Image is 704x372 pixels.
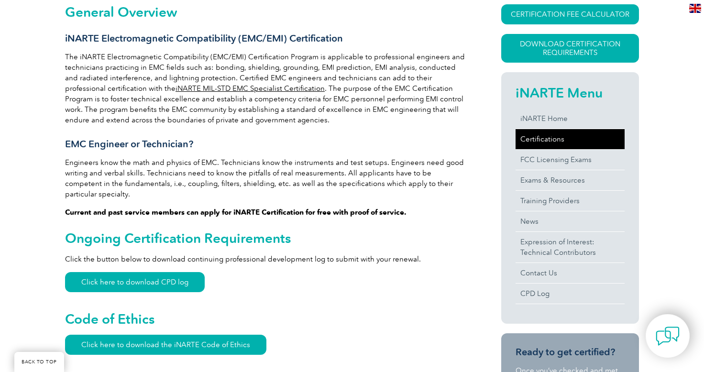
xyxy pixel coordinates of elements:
[516,232,625,263] a: Expression of Interest:Technical Contributors
[65,208,407,217] strong: Current and past service members can apply for iNARTE Certification for free with proof of service.
[65,138,467,150] h3: EMC Engineer or Technician?
[516,150,625,170] a: FCC Licensing Exams
[65,311,467,327] h2: Code of Ethics
[501,4,639,24] a: CERTIFICATION FEE CALCULATOR
[689,4,701,13] img: en
[65,4,467,20] h2: General Overview
[516,109,625,129] a: iNARTE Home
[501,34,639,63] a: Download Certification Requirements
[65,335,266,355] a: Click here to download the iNARTE Code of Ethics
[65,272,205,292] a: Click here to download CPD log
[65,254,467,264] p: Click the button below to download continuing professional development log to submit with your re...
[65,230,467,246] h2: Ongoing Certification Requirements
[656,324,680,348] img: contact-chat.png
[65,52,467,125] p: The iNARTE Electromagnetic Compatibility (EMC/EMI) Certification Program is applicable to profess...
[14,352,64,372] a: BACK TO TOP
[516,284,625,304] a: CPD Log
[516,170,625,190] a: Exams & Resources
[516,211,625,231] a: News
[65,157,467,199] p: Engineers know the math and physics of EMC. Technicians know the instruments and test setups. Eng...
[516,85,625,100] h2: iNARTE Menu
[516,191,625,211] a: Training Providers
[176,84,325,93] a: iNARTE MIL-STD EMC Specialist Certification
[65,33,467,44] h3: iNARTE Electromagnetic Compatibility (EMC/EMI) Certification
[516,346,625,358] h3: Ready to get certified?
[516,263,625,283] a: Contact Us
[516,129,625,149] a: Certifications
